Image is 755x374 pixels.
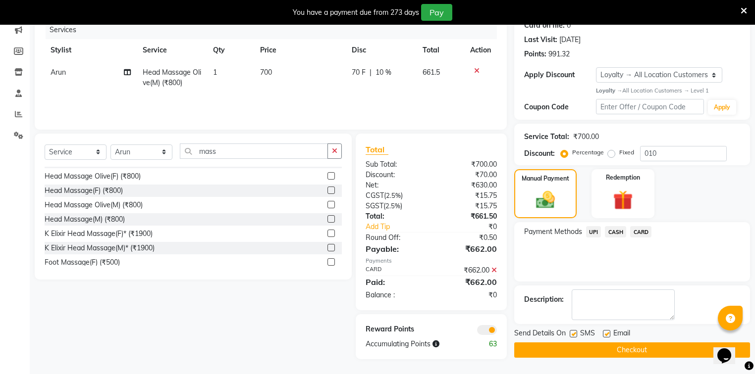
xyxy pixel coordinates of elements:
div: Head Massage Olive(M) (₹800) [45,200,143,210]
th: Total [417,39,464,61]
th: Disc [346,39,416,61]
div: ₹630.00 [431,180,504,190]
input: Search or Scan [180,143,328,159]
button: Pay [421,4,452,21]
label: Percentage [572,148,604,157]
th: Price [254,39,346,61]
div: Card on file: [524,20,565,31]
div: Last Visit: [524,35,557,45]
span: 1 [213,68,217,77]
span: Payment Methods [524,227,582,237]
span: Arun [51,68,66,77]
div: ₹70.00 [431,170,504,180]
button: Apply [708,100,736,115]
iframe: chat widget [713,334,745,364]
div: 991.32 [548,49,570,59]
img: _cash.svg [530,189,561,211]
div: ₹0 [431,290,504,300]
span: CARD [630,226,651,237]
div: Discount: [524,148,555,159]
div: ₹662.00 [431,265,504,276]
th: Action [464,39,497,61]
th: Qty [207,39,254,61]
div: CARD [358,265,431,276]
div: Coupon Code [524,102,596,112]
input: Enter Offer / Coupon Code [596,99,704,114]
div: ₹661.50 [431,211,504,222]
div: ₹15.75 [431,190,504,201]
div: Reward Points [358,324,431,335]
div: Apply Discount [524,70,596,80]
span: Email [613,328,630,340]
div: Paid: [358,276,431,288]
div: Net: [358,180,431,190]
div: ₹0.50 [431,233,504,243]
span: Send Details On [514,328,566,340]
div: 63 [468,339,504,349]
div: Discount: [358,170,431,180]
div: Sub Total: [358,159,431,170]
span: CASH [605,226,626,237]
strong: Loyalty → [596,87,622,94]
div: ₹662.00 [431,276,504,288]
div: ₹662.00 [431,243,504,255]
div: K Elixir Head Massage(F)* (₹1900) [45,229,153,239]
span: 700 [260,68,272,77]
div: ₹700.00 [431,159,504,170]
img: _gift.svg [607,188,639,213]
div: Foot Massage(F) (₹500) [45,257,120,268]
th: Stylist [45,39,137,61]
div: Total: [358,211,431,222]
div: Head Massage Olive(F) (₹800) [45,171,141,182]
div: Service Total: [524,132,569,142]
div: Head Massage(M) (₹800) [45,214,125,225]
div: [DATE] [559,35,581,45]
div: You have a payment due from 273 days [293,7,419,18]
a: Add Tip [358,222,443,232]
span: CGST [366,191,384,200]
span: UPI [586,226,601,237]
div: Balance : [358,290,431,300]
label: Redemption [606,173,640,182]
span: SGST [366,201,383,210]
span: 2.5% [386,191,401,199]
div: Services [46,21,504,39]
span: SMS [580,328,595,340]
div: Payable: [358,243,431,255]
div: Head Massage(F) (₹800) [45,186,123,196]
div: Payments [366,257,497,265]
label: Manual Payment [522,174,569,183]
span: Total [366,144,388,155]
button: Checkout [514,342,750,358]
div: Accumulating Points [358,339,468,349]
div: ₹0 [443,222,504,232]
span: 70 F [352,67,366,78]
span: 661.5 [423,68,440,77]
span: Head Massage Olive(M) (₹800) [143,68,201,87]
div: Round Off: [358,233,431,243]
div: ( ) [358,190,431,201]
span: | [370,67,372,78]
div: All Location Customers → Level 1 [596,87,740,95]
div: 0 [567,20,571,31]
span: 2.5% [385,202,400,210]
th: Service [137,39,207,61]
div: ₹700.00 [573,132,599,142]
div: ₹15.75 [431,201,504,211]
div: ( ) [358,201,431,211]
span: 10 % [376,67,391,78]
div: Description: [524,294,564,305]
div: K Elixir Head Massage(M)* (₹1900) [45,243,155,253]
label: Fixed [619,148,634,157]
div: Points: [524,49,546,59]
